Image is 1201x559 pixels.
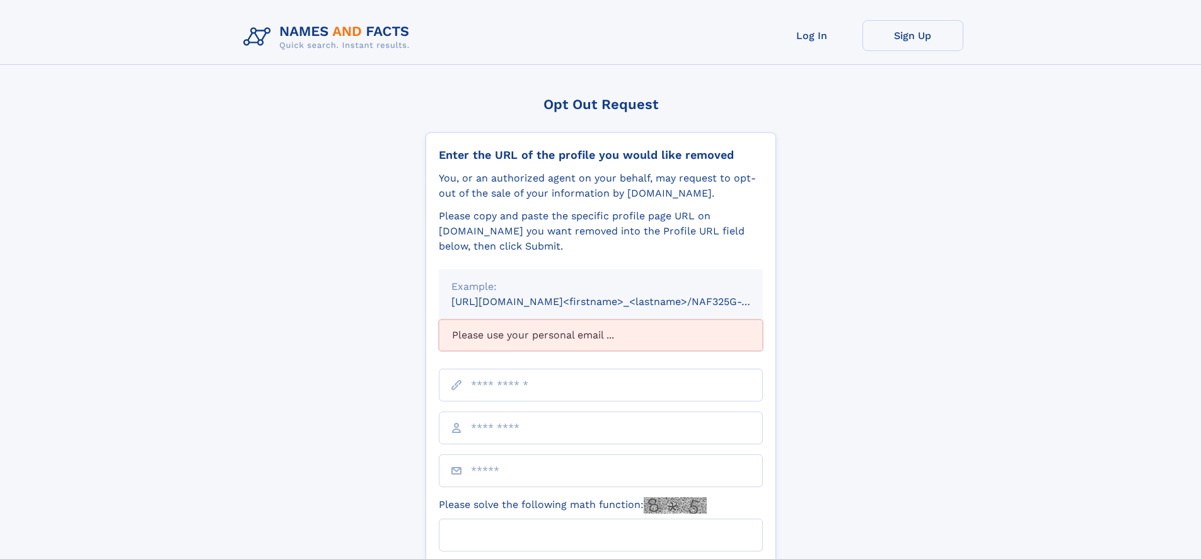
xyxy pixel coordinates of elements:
div: Opt Out Request [426,96,776,112]
div: Please copy and paste the specific profile page URL on [DOMAIN_NAME] you want removed into the Pr... [439,209,763,254]
a: Sign Up [862,20,963,51]
img: Logo Names and Facts [238,20,420,54]
small: [URL][DOMAIN_NAME]<firstname>_<lastname>/NAF325G-xxxxxxxx [451,296,787,308]
div: Enter the URL of the profile you would like removed [439,148,763,162]
a: Log In [762,20,862,51]
label: Please solve the following math function: [439,497,707,514]
div: Please use your personal email ... [439,320,763,351]
div: Example: [451,279,750,294]
div: You, or an authorized agent on your behalf, may request to opt-out of the sale of your informatio... [439,171,763,201]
